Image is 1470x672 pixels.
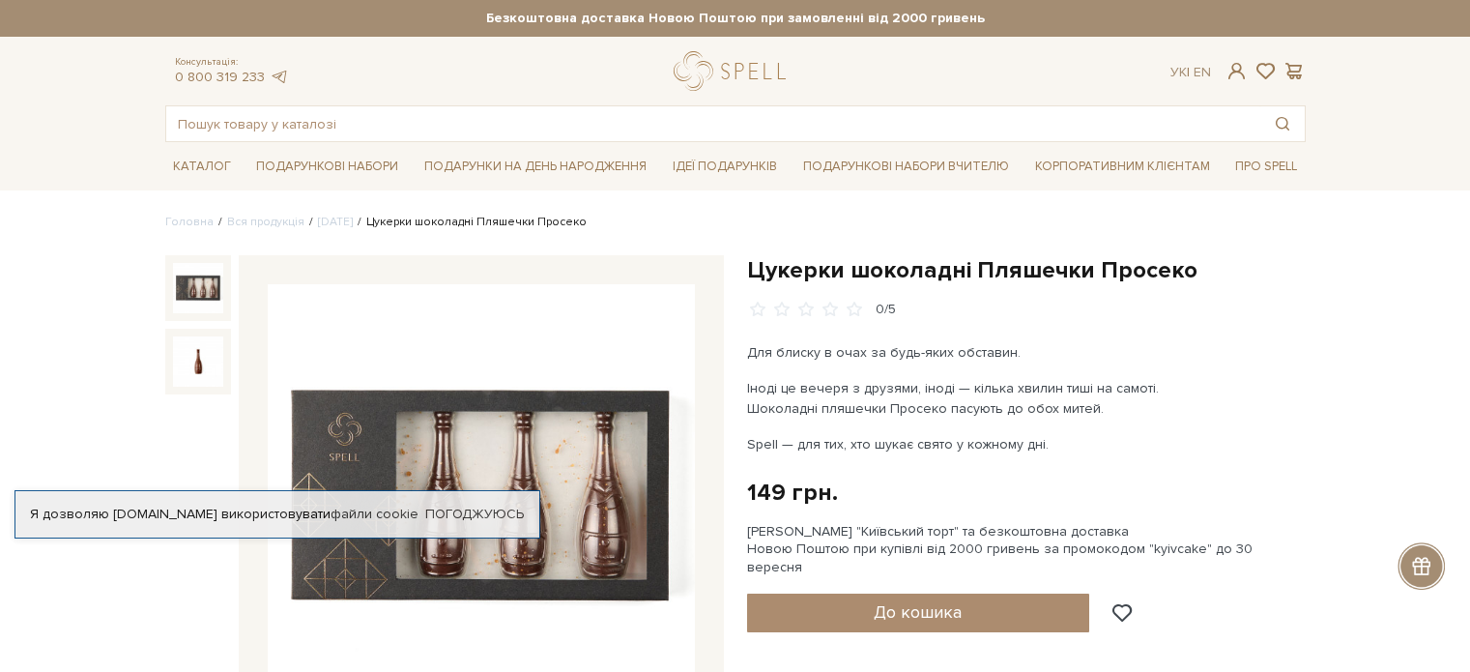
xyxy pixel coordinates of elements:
a: Головна [165,215,214,229]
a: 0 800 319 233 [175,69,265,85]
a: Каталог [165,152,239,182]
h1: Цукерки шоколадні Пляшечки Просеко [747,255,1306,285]
p: Для блиску в очах за будь-яких обставин. [747,342,1200,363]
a: Корпоративним клієнтам [1027,152,1218,182]
a: telegram [270,69,289,85]
strong: Безкоштовна доставка Новою Поштою при замовленні від 2000 гривень [165,10,1306,27]
img: Цукерки шоколадні Пляшечки Просеко [173,336,223,387]
div: Ук [1170,64,1211,81]
a: Подарунки на День народження [417,152,654,182]
div: 0/5 [876,301,896,319]
div: Я дозволяю [DOMAIN_NAME] використовувати [15,506,539,523]
p: Spell — для тих, хто шукає свято у кожному дні. [747,434,1200,454]
a: [DATE] [318,215,353,229]
a: En [1194,64,1211,80]
a: Вся продукція [227,215,304,229]
a: Погоджуюсь [425,506,524,523]
div: 149 грн. [747,478,838,508]
span: | [1187,64,1190,80]
a: файли cookie [331,506,418,522]
a: Про Spell [1227,152,1305,182]
a: Ідеї подарунків [665,152,785,182]
img: Цукерки шоколадні Пляшечки Просеко [173,263,223,313]
input: Пошук товару у каталозі [166,106,1260,141]
span: До кошика [874,601,962,623]
button: Пошук товару у каталозі [1260,106,1305,141]
span: Консультація: [175,56,289,69]
p: Іноді це вечеря з друзями, іноді — кілька хвилин тиші на самоті. Шоколадні пляшечки Просеко пасую... [747,378,1200,419]
div: [PERSON_NAME] "Київський торт" та безкоштовна доставка Новою Поштою при купівлі від 2000 гривень ... [747,523,1306,576]
a: Подарункові набори [248,152,406,182]
a: Подарункові набори Вчителю [795,150,1017,183]
li: Цукерки шоколадні Пляшечки Просеко [353,214,587,231]
a: logo [674,51,794,91]
button: До кошика [747,594,1090,632]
